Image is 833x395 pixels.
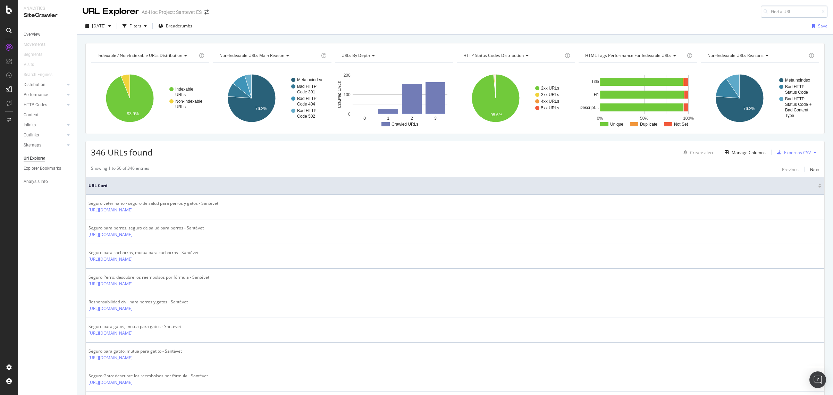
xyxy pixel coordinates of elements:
text: 93.9% [127,111,139,116]
text: Bad HTTP [785,84,805,89]
a: Visits [24,61,41,68]
text: Non-Indexable [175,99,202,104]
a: [URL][DOMAIN_NAME] [89,305,133,312]
div: arrow-right-arrow-left [204,10,209,15]
button: Create alert [681,147,713,158]
text: 2 [411,116,413,121]
text: Code 301 [297,90,315,94]
h4: URLs by Depth [340,50,447,61]
text: 3xx URLs [541,92,559,97]
input: Find a URL [761,6,827,18]
a: Content [24,111,72,119]
a: Search Engines [24,71,59,78]
a: [URL][DOMAIN_NAME] [89,379,133,386]
div: A chart. [457,68,575,128]
a: Sitemaps [24,142,65,149]
div: HTTP Codes [24,101,47,109]
text: Status Code + [785,102,811,107]
text: Bad Content [785,108,808,112]
span: URLs by Depth [342,52,370,58]
text: 200 [343,73,350,78]
a: [URL][DOMAIN_NAME] [89,354,133,361]
a: Overview [24,31,72,38]
button: Export as CSV [774,147,811,158]
div: Distribution [24,81,45,89]
div: Url Explorer [24,155,45,162]
text: Not Set [674,122,688,127]
span: Indexable / Non-Indexable URLs distribution [98,52,182,58]
text: URLs [175,104,186,109]
text: Title [591,79,599,84]
div: Explorer Bookmarks [24,165,61,172]
svg: A chart. [579,68,697,128]
text: Meta noindex [785,78,810,83]
span: HTTP Status Codes Distribution [463,52,524,58]
text: 3 [434,116,437,121]
span: HTML Tags Performance for Indexable URLs [585,52,671,58]
div: Open Intercom Messenger [809,371,826,388]
a: [URL][DOMAIN_NAME] [89,256,133,263]
span: Non-Indexable URLs Reasons [707,52,764,58]
span: Breadcrumbs [166,23,192,29]
div: URL Explorer [83,6,139,17]
span: URL Card [89,183,816,189]
div: Next [810,167,819,173]
text: 4xx URLs [541,99,559,104]
text: URLs [175,92,186,97]
text: H1 [594,92,599,97]
a: Inlinks [24,121,65,129]
text: 50% [640,116,648,121]
span: 2025 Aug. 27th [92,23,106,29]
button: Manage Columns [722,148,766,157]
span: 346 URLs found [91,146,153,158]
text: Code 502 [297,114,315,119]
svg: A chart. [701,68,819,128]
div: Inlinks [24,121,36,129]
h4: HTTP Status Codes Distribution [462,50,563,61]
div: SiteCrawler [24,11,71,19]
text: 0 [363,116,366,121]
text: 76.2% [743,106,755,111]
a: Distribution [24,81,65,89]
a: Url Explorer [24,155,72,162]
div: Analytics [24,6,71,11]
text: Descript… [580,105,599,110]
h4: Non-Indexable URLs Reasons [706,50,807,61]
div: A chart. [91,68,209,128]
div: Save [818,23,827,29]
a: Performance [24,91,65,99]
div: Performance [24,91,48,99]
text: Duplicate [640,122,657,127]
text: 0 [348,112,351,117]
button: Previous [782,165,799,174]
svg: A chart. [213,68,331,128]
div: Seguro para gatos, mutua para gatos - Santévet [89,323,181,330]
div: Sitemaps [24,142,41,149]
svg: A chart. [335,68,453,128]
div: Content [24,111,39,119]
div: Analysis Info [24,178,48,185]
button: Next [810,165,819,174]
a: Outlinks [24,132,65,139]
text: Bad HTTP [297,108,317,113]
text: Unique [610,122,623,127]
a: [URL][DOMAIN_NAME] [89,231,133,238]
h4: Non-Indexable URLs Main Reason [218,50,319,61]
div: Showing 1 to 50 of 346 entries [91,165,149,174]
text: 1 [387,116,389,121]
div: Visits [24,61,34,68]
div: Seguro veterinario - seguro de salud para perros y gatos - Santévet [89,200,218,207]
div: Outlinks [24,132,39,139]
text: Meta noindex [297,77,322,82]
text: Status Code [785,90,808,95]
div: Overview [24,31,40,38]
a: HTTP Codes [24,101,65,109]
text: 98.6% [490,112,502,117]
div: Seguro Perro: descubre los reembolsos por fórmula - Santévet [89,274,209,280]
a: [URL][DOMAIN_NAME] [89,330,133,337]
text: Crawled URLs [337,81,342,108]
text: Indexable [175,87,193,92]
div: Seguro para perros, seguro de salud para perros - Santévet [89,225,204,231]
